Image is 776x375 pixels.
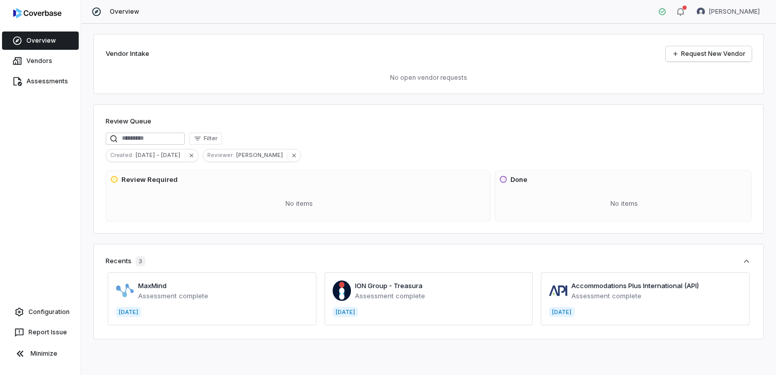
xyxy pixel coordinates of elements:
a: Assessments [2,72,79,90]
span: Filter [204,135,217,142]
a: Configuration [4,303,77,321]
span: Overview [110,8,139,16]
a: Vendors [2,52,79,70]
h2: Vendor Intake [106,49,149,59]
span: Created : [106,150,136,160]
div: No items [499,191,749,217]
button: Report Issue [4,323,77,341]
span: [DATE] - [DATE] [136,150,184,160]
a: Accommodations Plus International (API) [571,282,699,290]
img: logo-D7KZi-bG.svg [13,8,61,18]
p: No open vendor requests [106,74,752,82]
span: [PERSON_NAME] [236,150,287,160]
h3: Review Required [121,175,178,185]
h1: Review Queue [106,116,151,127]
div: Recents [106,256,145,266]
div: No items [110,191,488,217]
a: MaxMind [138,282,167,290]
h3: Done [510,175,527,185]
span: Reviewer : [203,150,236,160]
button: Minimize [4,343,77,364]
button: Filter [189,133,222,145]
a: ION Group - Treasura [355,282,423,290]
a: Overview [2,32,79,50]
a: Request New Vendor [666,46,752,61]
span: 3 [136,256,145,266]
button: Luke Taylor avatar[PERSON_NAME] [691,4,766,19]
img: Luke Taylor avatar [697,8,705,16]
span: [PERSON_NAME] [709,8,760,16]
button: Recents3 [106,256,752,266]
